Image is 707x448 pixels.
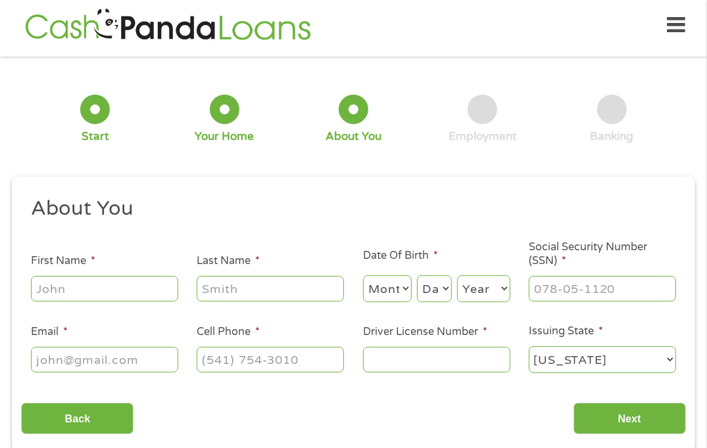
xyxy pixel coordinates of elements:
input: Back [21,403,134,435]
input: john@gmail.com [31,347,178,372]
label: Email [31,325,68,339]
div: Banking [590,129,633,144]
input: 078-05-1120 [529,276,676,301]
div: Employment [449,129,517,144]
label: Date Of Birth [363,249,438,263]
img: GetLoanNow Logo [21,7,314,44]
div: Your Home [195,129,254,144]
label: Social Security Number (SSN) [529,240,676,268]
label: Last Name [197,254,260,268]
label: Driver License Number [363,325,487,339]
h2: About You [31,196,667,222]
label: Cell Phone [197,325,260,339]
label: First Name [31,254,95,268]
div: About You [326,129,381,144]
input: John [31,276,178,301]
input: Next [573,403,686,435]
input: Smith [197,276,344,301]
input: (541) 754-3010 [197,347,344,372]
div: Start [82,129,109,144]
label: Issuing State [529,325,603,338]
